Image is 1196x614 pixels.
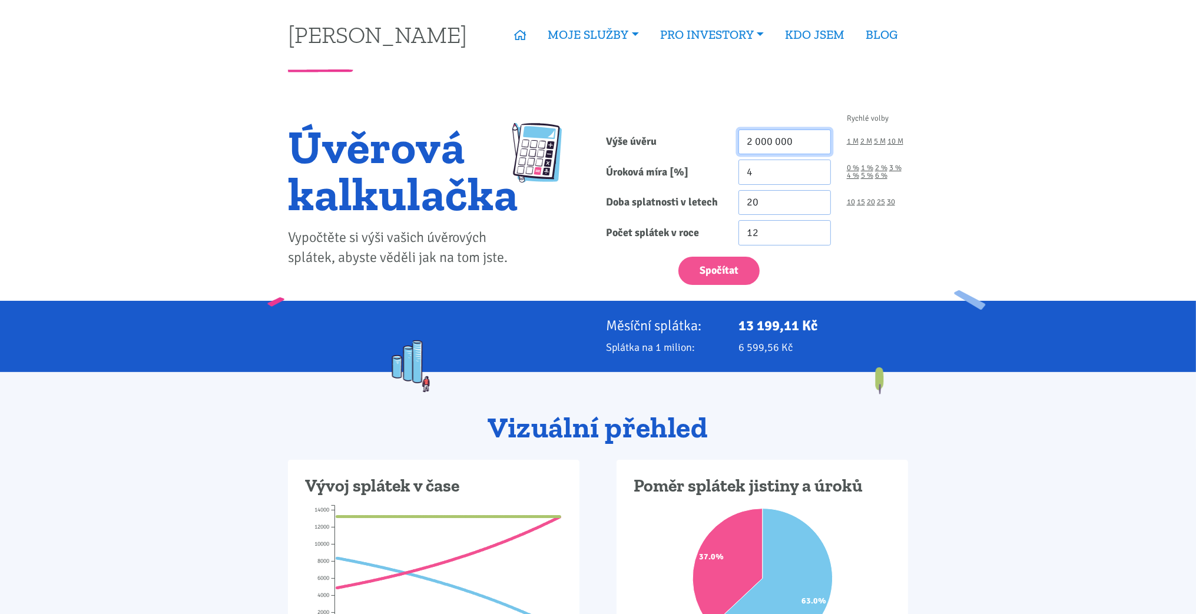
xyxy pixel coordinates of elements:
[318,575,330,582] tspan: 6000
[606,339,723,356] p: Splátka na 1 milion:
[877,198,885,206] a: 25
[847,115,889,122] span: Rychlé volby
[598,130,731,155] label: Výše úvěru
[598,220,731,245] label: Počet splátek v roce
[847,164,859,172] a: 0 %
[537,21,649,48] a: MOJE SLUŽBY
[889,164,902,172] a: 3 %
[847,172,859,180] a: 4 %
[867,198,875,206] a: 20
[861,164,873,172] a: 1 %
[738,317,908,334] p: 13 199,11 Kč
[598,190,731,215] label: Doba splatnosti v letech
[606,317,723,334] p: Měsíční splátka:
[288,23,467,46] a: [PERSON_NAME]
[860,138,872,145] a: 2 M
[887,138,903,145] a: 10 M
[318,558,330,565] tspan: 8000
[288,228,518,268] p: Vypočtěte si výši vašich úvěrových splátek, abyste věděli jak na tom jste.
[315,524,330,531] tspan: 12000
[875,172,887,180] a: 6 %
[874,138,886,145] a: 5 M
[288,412,908,444] h2: Vizuální přehled
[857,198,865,206] a: 15
[678,257,760,286] button: Spočítat
[861,172,873,180] a: 5 %
[598,160,731,185] label: Úroková míra [%]
[875,164,887,172] a: 2 %
[634,475,891,497] h3: Poměr splátek jistiny a úroků
[305,475,562,497] h3: Vývoj splátek v čase
[318,592,330,599] tspan: 4000
[855,21,908,48] a: BLOG
[315,541,330,548] tspan: 10000
[847,198,855,206] a: 10
[315,507,330,514] tspan: 14000
[887,198,895,206] a: 30
[738,339,908,356] p: 6 599,56 Kč
[650,21,774,48] a: PRO INVESTORY
[847,138,859,145] a: 1 M
[288,123,518,217] h1: Úvěrová kalkulačka
[774,21,855,48] a: KDO JSEM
